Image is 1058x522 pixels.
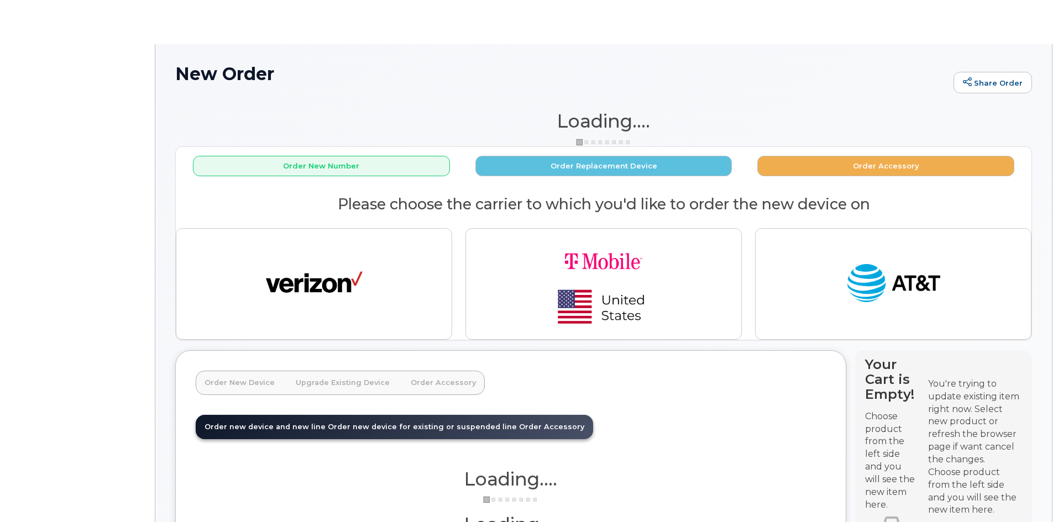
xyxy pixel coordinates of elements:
[928,466,1022,516] div: Choose product from the left side and you will see the new item here.
[175,64,948,83] h1: New Order
[865,410,918,512] p: Choose product from the left side and you will see the new item here.
[928,378,1022,466] div: You're trying to update existing item right now. Select new product or refresh the browser page i...
[475,156,732,176] button: Order Replacement Device
[757,156,1014,176] button: Order Accessory
[865,357,918,402] h4: Your Cart is Empty!
[287,371,399,395] a: Upgrade Existing Device
[196,469,826,489] h1: Loading....
[328,423,517,431] span: Order new device for existing or suspended line
[483,495,538,504] img: ajax-loader-3a6953c30dc77f0bf724df975f13086db4f4c1262e45940f03d1251963f1bf2e.gif
[205,423,326,431] span: Order new device and new line
[845,259,942,309] img: at_t-fb3d24644a45acc70fc72cc47ce214d34099dfd970ee3ae2334e4251f9d920fd.png
[954,72,1032,94] a: Share Order
[196,371,284,395] a: Order New Device
[193,156,450,176] button: Order New Number
[402,371,485,395] a: Order Accessory
[526,238,681,330] img: t-mobile-78392d334a420d5b7f0e63d4fa81f6287a21d394dc80d677554bb55bbab1186f.png
[176,196,1031,213] h2: Please choose the carrier to which you'd like to order the new device on
[175,111,1032,131] h1: Loading....
[576,138,631,146] img: ajax-loader-3a6953c30dc77f0bf724df975f13086db4f4c1262e45940f03d1251963f1bf2e.gif
[266,259,363,309] img: verizon-ab2890fd1dd4a6c9cf5f392cd2db4626a3dae38ee8226e09bcb5c993c4c79f81.png
[519,423,584,431] span: Order Accessory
